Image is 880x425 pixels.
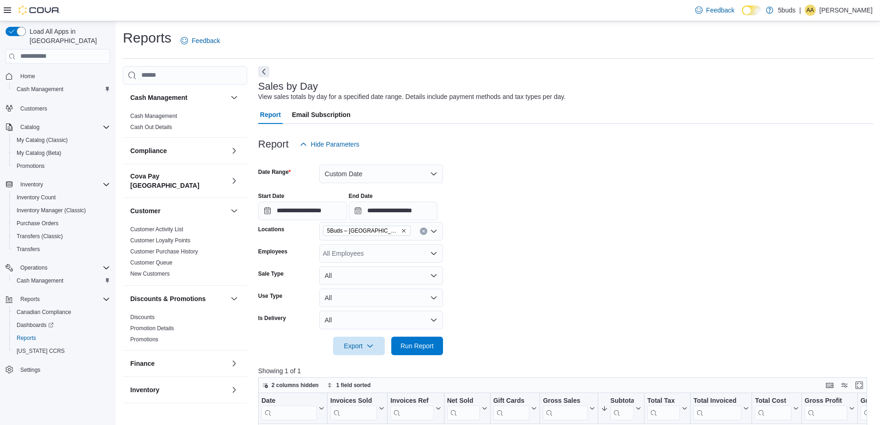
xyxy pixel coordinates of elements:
[229,293,240,304] button: Discounts & Promotions
[17,220,59,227] span: Purchase Orders
[17,308,71,316] span: Canadian Compliance
[2,101,114,115] button: Customers
[693,397,741,406] div: Total Invoiced
[130,336,158,343] a: Promotions
[296,135,363,154] button: Hide Parameters
[258,270,284,277] label: Sale Type
[755,397,791,420] div: Total Cost
[9,274,114,287] button: Cash Management
[13,148,65,159] a: My Catalog (Beta)
[447,397,479,406] div: Net Sold
[390,397,433,420] div: Invoices Ref
[319,266,443,285] button: All
[130,146,167,155] h3: Compliance
[543,397,588,420] div: Gross Sales
[258,92,566,102] div: View sales totals by day for a specified date range. Details include payment methods and tax type...
[13,275,110,286] span: Cash Management
[13,307,75,318] a: Canadian Compliance
[13,307,110,318] span: Canadian Compliance
[6,66,110,400] nav: Complex example
[420,228,427,235] button: Clear input
[20,296,40,303] span: Reports
[17,103,51,114] a: Customers
[742,6,761,15] input: Dark Mode
[130,123,172,131] span: Cash Out Details
[130,359,155,368] h3: Finance
[13,160,110,172] span: Promotions
[17,122,110,133] span: Catalog
[805,397,847,420] div: Gross Profit
[17,86,63,93] span: Cash Management
[2,121,114,134] button: Catalog
[123,312,247,350] div: Discounts & Promotions
[13,244,43,255] a: Transfers
[17,294,43,305] button: Reports
[130,248,198,255] a: Customer Purchase History
[130,294,227,303] button: Discounts & Promotions
[17,262,110,273] span: Operations
[17,277,63,284] span: Cash Management
[130,336,158,343] span: Promotions
[9,83,114,96] button: Cash Management
[323,380,375,391] button: 1 field sorted
[839,380,850,391] button: Display options
[9,160,114,172] button: Promotions
[610,397,634,420] div: Subtotal
[18,6,60,15] img: Cova
[799,5,801,16] p: |
[807,5,814,16] span: AA
[742,15,742,16] span: Dark Mode
[13,345,68,357] a: [US_STATE] CCRS
[130,314,155,321] span: Discounts
[647,397,680,406] div: Total Tax
[130,146,227,155] button: Compliance
[26,27,110,45] span: Load All Apps in [GEOGRAPHIC_DATA]
[229,205,240,216] button: Customer
[130,124,172,130] a: Cash Out Details
[610,397,634,406] div: Subtotal
[258,168,291,176] label: Date Range
[130,112,177,120] span: Cash Management
[9,332,114,345] button: Reports
[13,84,67,95] a: Cash Management
[130,259,172,266] a: Customer Queue
[130,226,183,233] span: Customer Activity List
[13,218,62,229] a: Purchase Orders
[13,345,110,357] span: Washington CCRS
[17,149,61,157] span: My Catalog (Beta)
[229,358,240,369] button: Finance
[130,206,227,216] button: Customer
[130,271,170,277] a: New Customers
[805,397,847,406] div: Gross Profit
[336,382,371,389] span: 1 field sorted
[2,69,114,83] button: Home
[130,172,227,190] h3: Cova Pay [GEOGRAPHIC_DATA]
[17,246,40,253] span: Transfers
[13,135,72,146] a: My Catalog (Classic)
[647,397,687,420] button: Total Tax
[13,320,57,331] a: Dashboards
[9,147,114,160] button: My Catalog (Beta)
[319,289,443,307] button: All
[258,81,318,92] h3: Sales by Day
[819,5,873,16] p: [PERSON_NAME]
[20,73,35,80] span: Home
[177,31,224,50] a: Feedback
[349,192,373,200] label: End Date
[261,397,324,420] button: Date
[330,397,377,406] div: Invoices Sold
[493,397,529,406] div: Gift Cards
[130,93,227,102] button: Cash Management
[258,248,287,255] label: Employees
[229,175,240,186] button: Cova Pay [GEOGRAPHIC_DATA]
[854,380,865,391] button: Enter fullscreen
[333,337,385,355] button: Export
[130,237,190,244] span: Customer Loyalty Points
[9,204,114,217] button: Inventory Manager (Classic)
[323,226,411,236] span: 5Buds – Meadow Lake
[706,6,734,15] span: Feedback
[123,224,247,285] div: Customer
[17,162,45,170] span: Promotions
